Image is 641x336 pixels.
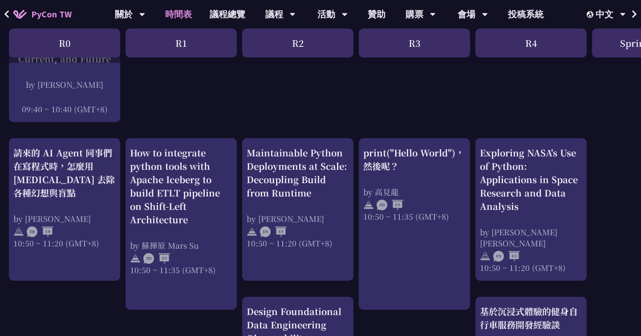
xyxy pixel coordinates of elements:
[493,251,520,262] img: ENEN.5a408d1.svg
[587,11,596,18] img: Locale Icon
[377,200,403,210] img: ZHEN.371966e.svg
[247,226,257,237] img: svg+xml;base64,PHN2ZyB4bWxucz0iaHR0cDovL3d3dy53My5vcmcvMjAwMC9zdmciIHdpZHRoPSIyNCIgaGVpZ2h0PSIyNC...
[13,213,116,224] div: by [PERSON_NAME]
[126,29,237,57] div: R1
[13,39,116,115] a: CPython Past, Current, and Future by [PERSON_NAME] 09:40 ~ 10:40 (GMT+8)
[31,8,72,21] span: PyCon TW
[480,146,582,273] a: Exploring NASA's Use of Python: Applications in Space Research and Data Analysis by [PERSON_NAME]...
[9,29,120,57] div: R0
[480,146,582,213] div: Exploring NASA's Use of Python: Applications in Space Research and Data Analysis
[363,146,466,302] a: print("Hello World")，然後呢？ by 高見龍 10:50 ~ 11:35 (GMT+8)
[480,262,582,273] div: 10:50 ~ 11:20 (GMT+8)
[13,226,24,237] img: svg+xml;base64,PHN2ZyB4bWxucz0iaHR0cDovL3d3dy53My5vcmcvMjAwMC9zdmciIHdpZHRoPSIyNCIgaGVpZ2h0PSIyNC...
[130,253,141,264] img: svg+xml;base64,PHN2ZyB4bWxucz0iaHR0cDovL3d3dy53My5vcmcvMjAwMC9zdmciIHdpZHRoPSIyNCIgaGVpZ2h0PSIyNC...
[13,146,116,200] div: 請來的 AI Agent 同事們在寫程式時，怎麼用 [MEDICAL_DATA] 去除各種幻想與盲點
[13,10,27,19] img: Home icon of PyCon TW 2025
[363,200,374,210] img: svg+xml;base64,PHN2ZyB4bWxucz0iaHR0cDovL3d3dy53My5vcmcvMjAwMC9zdmciIHdpZHRoPSIyNCIgaGVpZ2h0PSIyNC...
[130,146,232,302] a: How to integrate python tools with Apache Iceberg to build ETLT pipeline on Shift-Left Architectu...
[27,226,53,237] img: ZHZH.38617ef.svg
[4,3,81,25] a: PyCon TW
[363,211,466,222] div: 10:50 ~ 11:35 (GMT+8)
[480,305,582,332] div: 基於沉浸式體驗的健身自行車服務開發經驗談
[363,186,466,197] div: by 高見龍
[247,146,349,273] a: Maintainable Python Deployments at Scale: Decoupling Build from Runtime by [PERSON_NAME] 10:50 ~ ...
[13,79,116,90] div: by [PERSON_NAME]
[247,146,349,200] div: Maintainable Python Deployments at Scale: Decoupling Build from Runtime
[480,251,491,262] img: svg+xml;base64,PHN2ZyB4bWxucz0iaHR0cDovL3d3dy53My5vcmcvMjAwMC9zdmciIHdpZHRoPSIyNCIgaGVpZ2h0PSIyNC...
[130,240,232,251] div: by 蘇揮原 Mars Su
[242,29,353,57] div: R2
[247,213,349,224] div: by [PERSON_NAME]
[13,238,116,249] div: 10:50 ~ 11:20 (GMT+8)
[359,29,470,57] div: R3
[480,226,582,249] div: by [PERSON_NAME] [PERSON_NAME]
[13,146,116,273] a: 請來的 AI Agent 同事們在寫程式時，怎麼用 [MEDICAL_DATA] 去除各種幻想與盲點 by [PERSON_NAME] 10:50 ~ 11:20 (GMT+8)
[143,253,170,264] img: ZHEN.371966e.svg
[260,226,287,237] img: ENEN.5a408d1.svg
[247,238,349,249] div: 10:50 ~ 11:20 (GMT+8)
[363,146,466,173] div: print("Hello World")，然後呢？
[13,103,116,115] div: 09:40 ~ 10:40 (GMT+8)
[475,29,587,57] div: R4
[130,264,232,275] div: 10:50 ~ 11:35 (GMT+8)
[130,146,232,226] div: How to integrate python tools with Apache Iceberg to build ETLT pipeline on Shift-Left Architecture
